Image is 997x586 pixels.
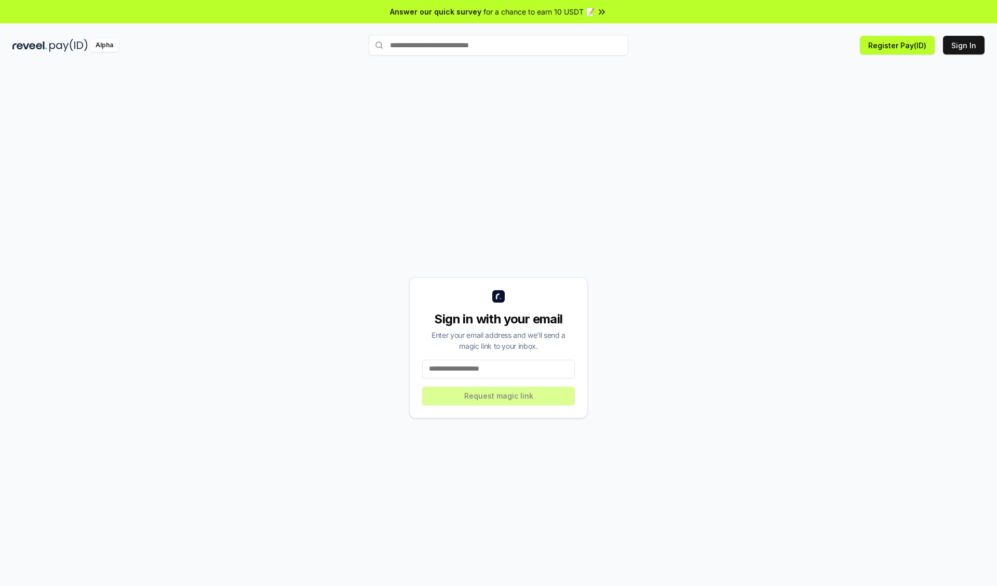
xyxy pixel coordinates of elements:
div: Enter your email address and we’ll send a magic link to your inbox. [422,330,575,351]
div: Sign in with your email [422,311,575,328]
span: Answer our quick survey [390,6,481,17]
button: Sign In [943,36,985,54]
img: logo_small [492,290,505,303]
img: reveel_dark [12,39,47,52]
div: Alpha [90,39,119,52]
span: for a chance to earn 10 USDT 📝 [483,6,595,17]
img: pay_id [49,39,88,52]
button: Register Pay(ID) [860,36,935,54]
